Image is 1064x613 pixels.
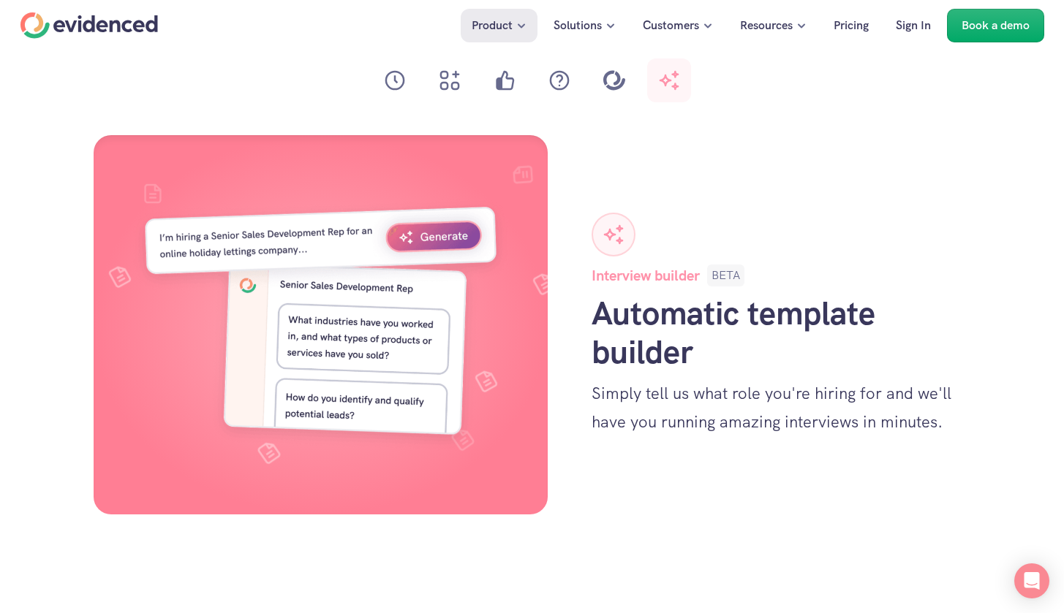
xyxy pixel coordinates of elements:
[823,9,880,42] a: Pricing
[947,9,1044,42] a: Book a demo
[20,12,158,39] a: Home
[885,9,942,42] a: Sign In
[592,266,700,285] strong: Interview builder
[643,16,699,35] p: Customers
[896,16,931,35] p: Sign In
[592,294,970,372] p: Automatic template builder
[712,266,740,285] p: BETA
[962,16,1030,35] p: Book a demo
[834,16,869,35] p: Pricing
[1014,563,1049,598] div: Open Intercom Messenger
[472,16,513,35] p: Product
[554,16,602,35] p: Solutions
[592,379,970,437] p: Simply tell us what role you're hiring for and we'll have you running amazing interviews in minutes.
[108,156,534,494] img: ""
[740,16,793,35] p: Resources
